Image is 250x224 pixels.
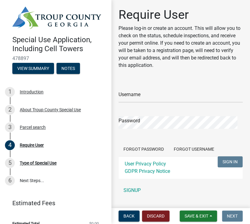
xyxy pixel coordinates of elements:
[5,140,15,150] div: 4
[5,122,15,132] div: 3
[119,210,140,222] button: Back
[12,35,106,53] h4: Special Use Application, Including Cell Towers
[12,55,99,61] span: 478897
[185,214,208,218] span: Save & Exit
[12,6,101,29] img: Troup County, Georgia
[125,168,170,174] a: GDPR Privacy Notice
[56,63,80,74] button: Notes
[119,184,243,197] a: SIGNUP
[180,210,217,222] button: Save & Exit
[119,7,243,22] h1: Require User
[218,156,243,167] button: SIGN IN
[5,158,15,168] div: 5
[20,125,46,129] div: Parcel search
[223,159,238,164] span: SIGN IN
[20,143,44,147] div: Require User
[119,25,243,69] p: Please log-in or create an account. This will allow you to check on the status, schedule inspecti...
[119,144,169,155] button: Forgot Password
[222,210,243,222] button: Next
[5,87,15,97] div: 1
[5,197,101,209] a: Estimated Fees
[169,144,219,155] button: Forgot Username
[227,214,238,218] span: Next
[125,161,166,167] a: User Privacy Policy
[5,176,15,185] div: 6
[20,108,81,112] div: About Troup County Special Use
[20,161,56,165] div: Type of Special Use
[142,210,169,222] button: Discard
[12,67,54,71] wm-modal-confirm: Summary
[12,63,54,74] button: View Summary
[20,90,44,94] div: Introduction
[56,67,80,71] wm-modal-confirm: Notes
[123,214,135,218] span: Back
[5,105,15,115] div: 2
